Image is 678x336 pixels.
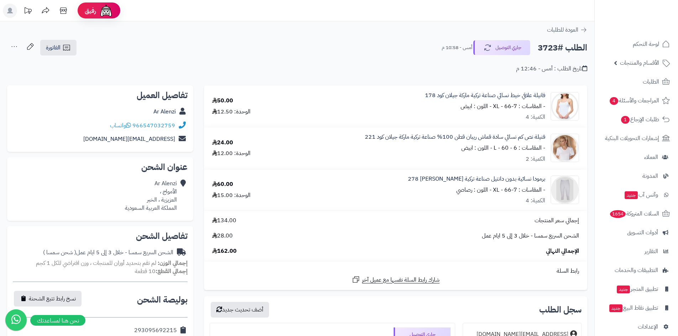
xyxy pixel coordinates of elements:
a: الإعدادات [599,318,674,335]
span: رفيق [85,6,96,15]
a: الطلبات [599,73,674,90]
a: تحديثات المنصة [19,4,37,20]
span: أدوات التسويق [627,228,658,238]
h2: تفاصيل الشحن [13,232,188,240]
a: التقارير [599,243,674,260]
div: الكمية: 4 [526,197,545,205]
a: المراجعات والأسئلة4 [599,92,674,109]
a: شارك رابط السلة نفسها مع عميل آخر [352,275,440,284]
a: أدوات التسويق [599,224,674,241]
small: - اللون : ابيض [461,144,492,152]
span: الشحن السريع سمسا - خلال 3 إلى 5 ايام عمل [482,232,579,240]
small: - اللون : ابيض [461,102,492,111]
div: الكمية: 2 [526,155,545,163]
img: 1730359473-86-90x90.jpg [551,92,579,121]
a: فنيلة نص كم نسائي سادة قماش ريبان قطن 100% صناعة تركية ماركة جيلان كود 221 [365,133,545,141]
span: تطبيق نقاط البيع [609,303,658,313]
strong: إجمالي الوزن: [158,259,188,267]
span: التطبيقات والخدمات [615,265,658,275]
span: إجمالي سعر المنتجات [535,217,579,225]
div: الوحدة: 15.00 [212,191,251,199]
div: Ar Alenzi الأمواج ، العزيزية ، الخبر المملكة العربية السعودية [125,180,177,212]
span: نسخ رابط تتبع الشحنة [29,294,76,303]
span: التقارير [645,246,658,256]
span: طلبات الإرجاع [620,114,659,124]
span: جديد [617,286,630,293]
span: جديد [609,304,622,312]
a: المدونة [599,167,674,185]
button: نسخ رابط تتبع الشحنة [14,291,82,306]
small: - المقاسات : XL - 66-7 [493,102,545,111]
div: 24.00 [212,139,233,147]
span: الفاتورة [46,43,61,52]
h2: بوليصة الشحن [137,295,188,304]
a: العملاء [599,149,674,166]
span: الإجمالي النهائي [546,247,579,255]
h2: الطلب #3723 [538,41,587,55]
a: إشعارات التحويلات البنكية [599,130,674,147]
img: ai-face.png [99,4,113,18]
span: 1654 [610,210,626,218]
span: ( شحن سمسا ) [43,248,76,257]
h2: تفاصيل العميل [13,91,188,100]
a: طلبات الإرجاع1 [599,111,674,128]
strong: إجمالي القطع: [156,267,188,276]
div: الشحن السريع سمسا - خلال 3 إلى 5 ايام عمل [43,249,173,257]
span: شارك رابط السلة نفسها مع عميل آخر [362,276,440,284]
span: لوحة التحكم [633,39,659,49]
a: السلات المتروكة1654 [599,205,674,222]
div: 60.00 [212,180,233,188]
div: رابط السلة [207,267,584,275]
span: وآتس آب [624,190,658,200]
small: - المقاسات : L - 60 - 6 [494,144,545,152]
span: المدونة [642,171,658,181]
small: - اللون : رصاصي [456,186,492,194]
h2: عنوان الشحن [13,163,188,171]
h3: سجل الطلب [539,305,582,314]
div: تاريخ الطلب : أمس - 12:46 م [516,65,587,73]
a: 966547032759 [132,121,175,130]
div: الوحدة: 12.00 [212,149,251,158]
span: تطبيق المتجر [616,284,658,294]
span: 162.00 [212,247,237,255]
span: الأقسام والمنتجات [620,58,659,68]
a: [EMAIL_ADDRESS][DOMAIN_NAME] [83,135,175,143]
button: أضف تحديث جديد [211,302,269,318]
a: التطبيقات والخدمات [599,262,674,279]
div: 50.00 [212,97,233,105]
small: 10 قطعة [135,267,188,276]
span: 4 [610,97,618,105]
a: وآتس آبجديد [599,186,674,203]
div: الوحدة: 12.50 [212,108,251,116]
span: العودة للطلبات [547,26,578,34]
span: إشعارات التحويلات البنكية [605,133,659,143]
img: 1730365227-278-3-90x90.png [551,176,579,204]
span: 28.00 [212,232,233,240]
span: الإعدادات [638,322,658,332]
div: الكمية: 4 [526,113,545,121]
small: أمس - 10:58 م [442,44,472,51]
span: السلات المتروكة [609,209,659,219]
a: الفاتورة [40,40,77,55]
span: المراجعات والأسئلة [609,96,659,106]
span: 1 [621,116,630,124]
small: - المقاسات : XL - 66-7 [493,186,545,194]
span: 134.00 [212,217,236,225]
a: العودة للطلبات [547,26,587,34]
span: العملاء [644,152,658,162]
span: الطلبات [643,77,659,87]
a: تطبيق نقاط البيعجديد [599,299,674,316]
a: برمودا نسائية بدون دانتيل صناعة تركية [PERSON_NAME] 278 [408,175,545,183]
button: جاري التوصيل [473,40,530,55]
a: واتساب [110,121,131,130]
a: لوحة التحكم [599,36,674,53]
a: Ar Alenzi [153,107,176,116]
img: 1730360482-WhatsApp%20Image%202024-09-25%20at%201.11.11%20PM-90x90.jpeg [551,134,579,162]
span: جديد [625,191,638,199]
a: تطبيق المتجرجديد [599,281,674,298]
div: 293095692215 [134,326,177,335]
a: فانيلة علاقي خيط نسائي صناعة تركية ماركة جيلان كود 178 [425,91,545,100]
span: لم تقم بتحديد أوزان للمنتجات ، وزن افتراضي للكل 1 كجم [36,259,156,267]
